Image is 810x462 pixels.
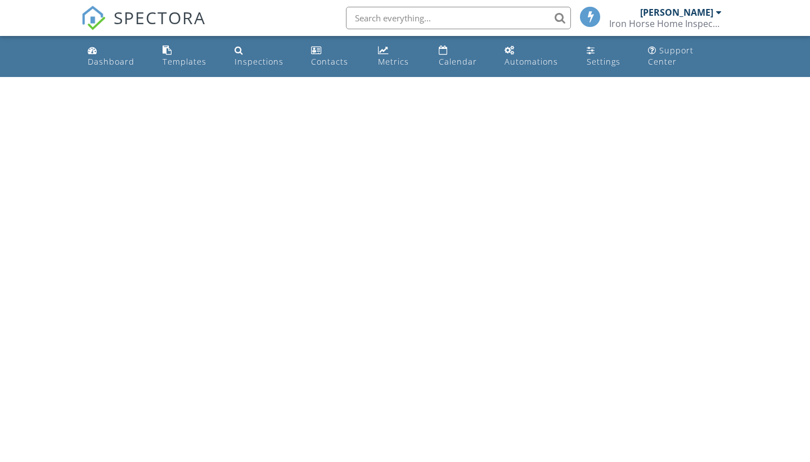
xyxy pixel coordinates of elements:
a: Templates [158,40,221,73]
a: Inspections [230,40,298,73]
a: Settings [582,40,634,73]
div: Iron Horse Home Inspection LLC [609,18,722,29]
input: Search everything... [346,7,571,29]
a: Automations (Basic) [500,40,573,73]
div: Dashboard [88,56,134,67]
div: Settings [587,56,620,67]
div: [PERSON_NAME] [640,7,713,18]
div: Inspections [235,56,283,67]
div: Support Center [648,45,694,67]
div: Templates [163,56,206,67]
span: SPECTORA [114,6,206,29]
a: SPECTORA [81,15,206,39]
div: Metrics [378,56,409,67]
a: Support Center [643,40,727,73]
div: Automations [505,56,558,67]
img: The Best Home Inspection Software - Spectora [81,6,106,30]
a: Calendar [434,40,492,73]
div: Contacts [311,56,348,67]
a: Contacts [307,40,364,73]
div: Calendar [439,56,477,67]
a: Metrics [373,40,425,73]
a: Dashboard [83,40,149,73]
